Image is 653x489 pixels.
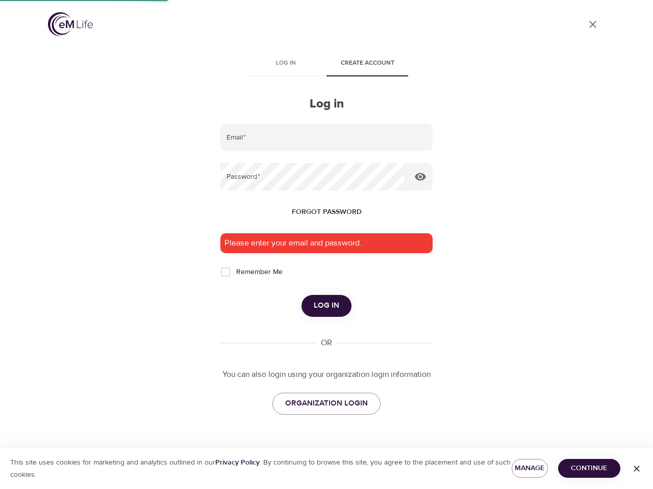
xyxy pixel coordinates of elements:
[220,233,433,253] div: Please enter your email and password.
[317,337,336,349] div: OR
[520,462,540,475] span: Manage
[220,369,433,381] p: You can also login using your organization login information
[292,206,362,219] span: Forgot password
[288,203,366,222] button: Forgot password
[215,458,260,467] a: Privacy Policy
[333,58,402,69] span: Create account
[220,97,433,112] h2: Log in
[236,267,283,278] span: Remember Me
[314,299,339,312] span: Log in
[220,52,433,76] div: disabled tabs example
[512,459,548,478] button: Manage
[272,393,381,414] a: ORGANIZATION LOGIN
[48,12,93,36] img: logo
[558,459,620,478] button: Continue
[302,295,351,316] button: Log in
[581,12,605,37] a: close
[285,397,368,410] span: ORGANIZATION LOGIN
[566,462,612,475] span: Continue
[251,58,320,69] span: Log in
